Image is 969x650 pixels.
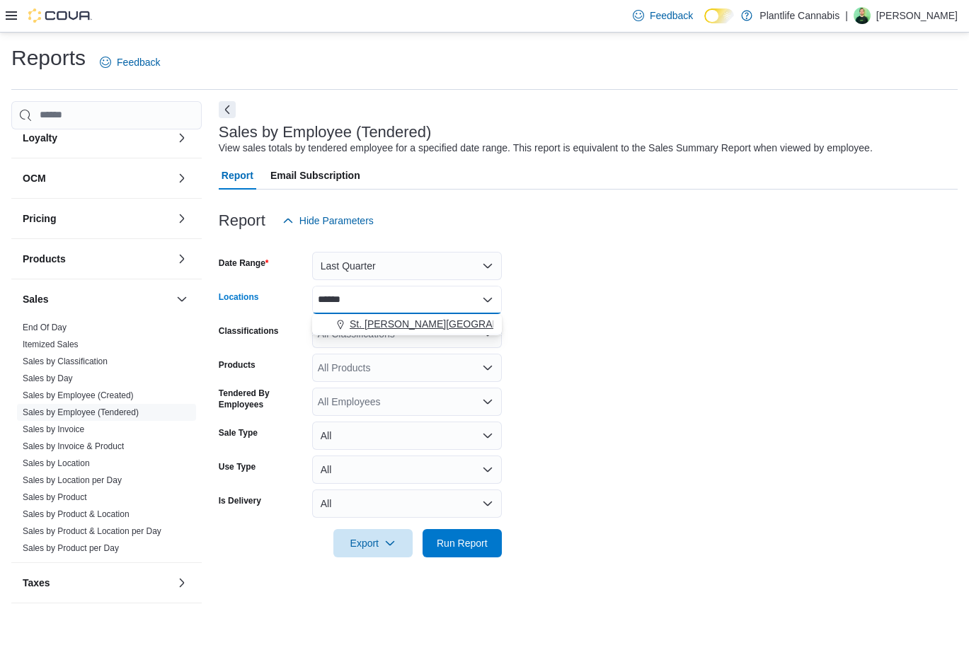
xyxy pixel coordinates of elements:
button: Taxes [23,576,171,590]
a: Sales by Classification [23,356,108,366]
h3: Pricing [23,211,56,226]
label: Tendered By Employees [219,388,306,410]
p: | [845,7,848,24]
h3: Sales [23,292,49,306]
label: Use Type [219,461,256,472]
img: Cova [28,8,92,23]
span: Sales by Classification [23,356,108,367]
button: Products [23,252,171,266]
p: Plantlife Cannabis [759,7,839,24]
h3: Sales by Employee (Tendered) [219,124,432,141]
h3: Loyalty [23,131,57,145]
span: Sales by Location per Day [23,475,122,486]
a: End Of Day [23,323,67,332]
span: Sales by Location [23,458,90,469]
button: Pricing [173,210,190,227]
p: [PERSON_NAME] [876,7,958,24]
a: Sales by Employee (Tendered) [23,407,139,417]
a: Sales by Location [23,458,90,468]
span: Report [222,161,253,190]
button: Sales [173,291,190,308]
button: Loyalty [173,129,190,146]
label: Date Range [219,257,269,269]
a: Sales by Invoice [23,424,84,434]
span: Sales by Product & Location [23,509,130,520]
a: Sales by Product & Location [23,509,130,519]
span: Feedback [650,8,693,23]
button: Next [219,101,236,118]
a: Sales by Product per Day [23,543,119,553]
div: Choose from the following options [312,314,502,335]
button: OCM [23,171,171,185]
button: All [312,489,502,518]
span: Itemized Sales [23,339,79,350]
span: Sales by Employee (Created) [23,390,134,401]
a: Sales by Product [23,492,87,502]
div: Brad Christensen [854,7,871,24]
div: View sales totals by tendered employee for a specified date range. This report is equivalent to t... [219,141,873,156]
button: All [312,422,502,450]
span: Run Report [437,536,488,550]
button: Open list of options [482,396,493,407]
button: OCM [173,170,190,187]
span: Sales by Product & Location per Day [23,526,161,537]
label: Products [219,359,256,371]
a: Sales by Location per Day [23,475,122,485]
span: Sales by Day [23,373,73,384]
button: Products [173,250,190,267]
span: Hide Parameters [299,214,374,228]
label: Is Delivery [219,495,261,506]
button: Close list of options [482,294,493,306]
button: Pricing [23,211,171,226]
a: Feedback [94,48,166,76]
button: St. [PERSON_NAME][GEOGRAPHIC_DATA] [312,314,502,335]
a: Sales by Product & Location per Day [23,526,161,536]
span: Feedback [117,55,160,69]
a: Sales by Employee (Created) [23,390,134,400]
a: Feedback [627,1,699,30]
button: Sales [23,292,171,306]
button: All [312,455,502,484]
span: Sales by Invoice & Product [23,441,124,452]
input: Dark Mode [704,8,734,23]
h3: Report [219,212,265,229]
label: Locations [219,291,259,303]
a: Sales by Invoice & Product [23,441,124,451]
span: Sales by Product [23,492,87,503]
button: Loyalty [23,131,171,145]
span: Sales by Invoice [23,424,84,435]
span: St. [PERSON_NAME][GEOGRAPHIC_DATA] [350,317,549,331]
button: Export [333,529,413,557]
button: Run Report [423,529,502,557]
h3: Taxes [23,576,50,590]
h3: Products [23,252,66,266]
span: Export [342,529,404,557]
a: Itemized Sales [23,339,79,349]
button: Hide Parameters [277,207,379,235]
span: End Of Day [23,322,67,333]
div: Sales [11,319,202,562]
a: Sales by Day [23,373,73,383]
label: Sale Type [219,427,258,439]
span: Sales by Employee (Tendered) [23,407,139,418]
span: Sales by Product per Day [23,542,119,554]
button: Last Quarter [312,252,502,280]
h1: Reports [11,44,86,72]
h3: OCM [23,171,46,185]
span: Email Subscription [270,161,360,190]
button: Open list of options [482,362,493,373]
button: Taxes [173,574,190,591]
span: Dark Mode [704,23,705,24]
label: Classifications [219,325,279,337]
